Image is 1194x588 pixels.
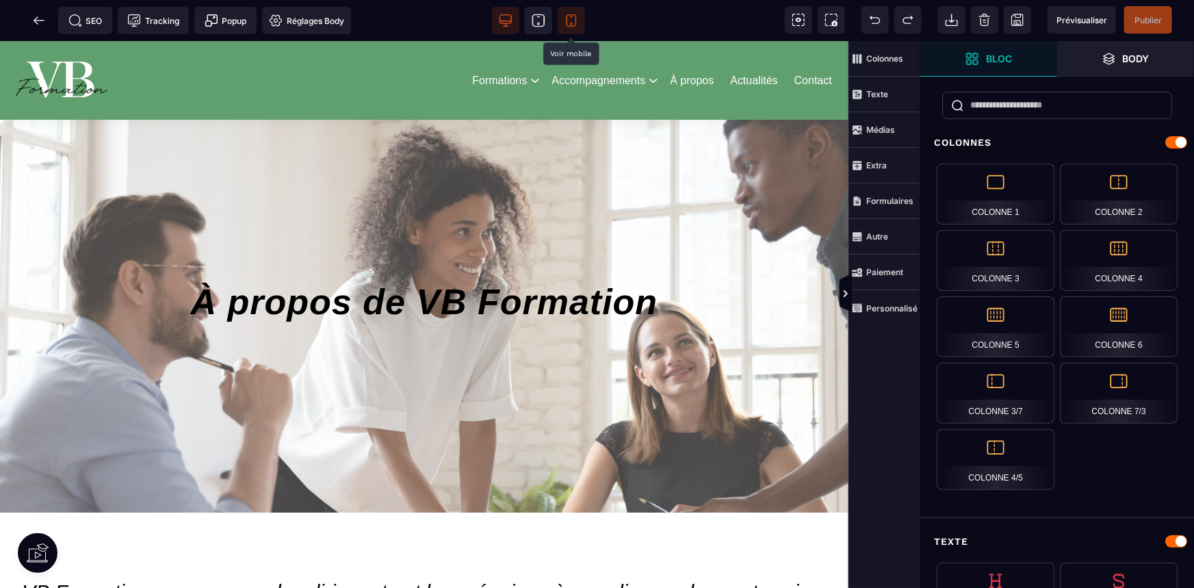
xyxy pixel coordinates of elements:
[894,6,922,34] span: Rétablir
[866,125,895,135] strong: Médias
[866,267,903,277] strong: Paiement
[920,130,1194,155] div: Colonnes
[730,31,777,49] a: Actualités
[937,164,1054,225] div: Colonne 1
[937,296,1054,357] div: Colonne 5
[492,7,519,34] span: Voir bureau
[866,160,887,170] strong: Extra
[937,363,1054,424] div: Colonne 3/7
[1060,164,1178,225] div: Colonne 2
[205,14,247,27] span: Popup
[785,6,812,34] span: Voir les composants
[866,89,888,99] strong: Texte
[472,31,527,49] a: Formations
[866,53,903,64] strong: Colonnes
[866,303,918,314] strong: Personnalisé
[525,7,552,34] span: Voir tablette
[558,7,585,34] span: Voir mobile
[848,183,920,219] span: Formulaires
[866,231,888,242] strong: Autre
[938,6,965,34] span: Importer
[1048,6,1116,34] span: Aperçu
[118,7,189,34] span: Code de suivi
[848,290,920,326] span: Personnalisé
[127,14,179,27] span: Tracking
[1056,15,1107,25] span: Prévisualiser
[794,31,832,49] a: Contact
[1124,6,1172,34] span: Enregistrer le contenu
[920,41,1057,77] span: Ouvrir les blocs
[848,112,920,148] span: Médias
[866,196,913,206] strong: Formulaires
[191,241,658,281] span: À propos de VB Formation
[848,77,920,112] span: Texte
[194,7,257,34] span: Créer une alerte modale
[1134,15,1162,25] span: Publier
[848,41,920,77] span: Colonnes
[12,6,112,73] img: 86a4aa658127570b91344bfc39bbf4eb_Blanc_sur_fond_vert.png
[269,14,344,27] span: Réglages Body
[1057,41,1194,77] span: Ouvrir les calques
[1060,296,1178,357] div: Colonne 6
[986,53,1012,64] strong: Bloc
[937,230,1054,291] div: Colonne 3
[848,148,920,183] span: Extra
[58,7,112,34] span: Métadata SEO
[937,429,1054,490] div: Colonne 4/5
[920,529,1194,554] div: Texte
[68,14,103,27] span: SEO
[861,6,889,34] span: Défaire
[848,255,920,290] span: Paiement
[1060,230,1178,291] div: Colonne 4
[25,7,53,34] span: Retour
[551,31,645,49] a: Accompagnements
[670,31,714,49] a: À propos
[1004,6,1031,34] span: Enregistrer
[1123,53,1150,64] strong: Body
[262,7,351,34] span: Favicon
[1060,363,1178,424] div: Colonne 7/3
[848,219,920,255] span: Autre
[920,274,934,315] span: Afficher les vues
[818,6,845,34] span: Capture d'écran
[971,6,998,34] span: Nettoyage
